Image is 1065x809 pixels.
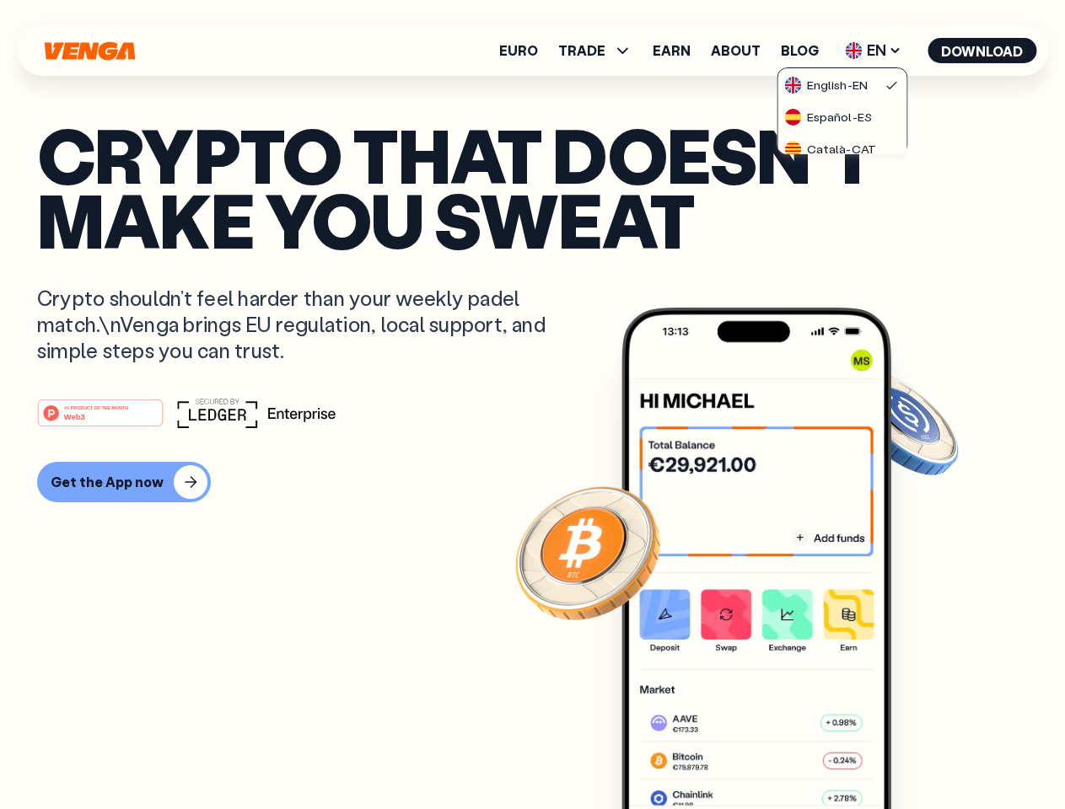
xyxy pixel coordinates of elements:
a: Blog [781,44,819,57]
tspan: #1 PRODUCT OF THE MONTH [64,404,128,410]
img: flag-uk [785,77,802,94]
button: Get the App now [37,462,211,502]
img: flag-cat [785,141,802,158]
p: Crypto that doesn’t make you sweat [37,122,1028,251]
a: flag-esEspañol-ES [778,100,906,132]
a: About [711,44,761,57]
a: Euro [499,44,538,57]
a: Get the App now [37,462,1028,502]
img: USDC coin [841,362,962,484]
span: TRADE [558,44,605,57]
a: flag-ukEnglish-EN [778,68,906,100]
img: flag-uk [845,42,862,59]
img: Bitcoin [512,476,664,628]
p: Crypto shouldn’t feel harder than your weekly padel match.\nVenga brings EU regulation, local sup... [37,285,570,364]
tspan: Web3 [64,411,85,421]
svg: Home [42,41,137,61]
a: flag-catCatalà-CAT [778,132,906,164]
div: Español - ES [785,109,872,126]
span: EN [839,37,907,64]
span: TRADE [558,40,632,61]
div: English - EN [785,77,868,94]
div: Català - CAT [785,141,876,158]
button: Download [928,38,1036,63]
a: Earn [653,44,691,57]
a: #1 PRODUCT OF THE MONTHWeb3 [37,409,164,431]
div: Get the App now [51,474,164,490]
img: flag-es [785,109,802,126]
